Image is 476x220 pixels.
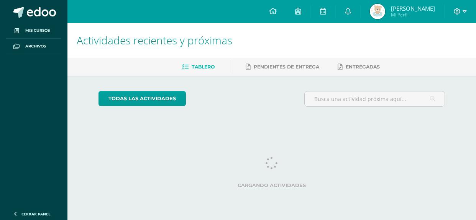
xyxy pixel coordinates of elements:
[98,91,186,106] a: todas las Actividades
[192,64,215,70] span: Tablero
[182,61,215,73] a: Tablero
[6,39,61,54] a: Archivos
[6,23,61,39] a: Mis cursos
[25,43,46,49] span: Archivos
[391,11,435,18] span: Mi Perfil
[391,5,435,12] span: [PERSON_NAME]
[370,4,385,19] img: 06f849760aa486a9e17b1225f46ca6c0.png
[246,61,319,73] a: Pendientes de entrega
[25,28,50,34] span: Mis cursos
[346,64,380,70] span: Entregadas
[98,183,445,188] label: Cargando actividades
[21,211,51,217] span: Cerrar panel
[305,91,445,106] input: Busca una actividad próxima aquí...
[338,61,380,73] a: Entregadas
[254,64,319,70] span: Pendientes de entrega
[77,33,232,47] span: Actividades recientes y próximas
